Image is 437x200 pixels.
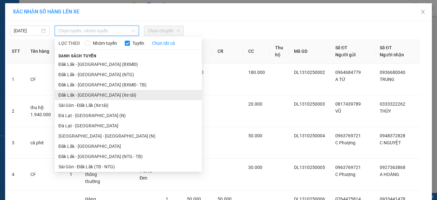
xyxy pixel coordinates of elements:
[335,172,355,177] span: C Phượng
[7,95,25,127] td: 2
[25,95,65,127] td: thu hộ: 1.940.000
[380,165,405,170] span: 0927363868
[35,12,85,17] span: C LINH - 0786733931
[420,9,425,14] span: close
[7,64,25,95] td: 1
[294,101,325,107] span: DL1310250003
[35,24,90,35] span: nguyenhoang.tienoanh - In:
[59,40,80,47] span: LỌC THEO
[7,127,25,159] td: 3
[380,133,405,138] span: 0948372828
[380,45,392,50] span: Số ĐT
[380,70,405,75] span: 0936680040
[335,108,341,114] span: VŨ
[212,39,243,64] th: CR
[289,39,330,64] th: Mã GD
[294,133,325,138] span: DL1310250004
[248,101,262,107] span: 20.000
[55,121,202,131] li: Đà Lạt - [GEOGRAPHIC_DATA]
[25,64,65,95] td: CF
[55,100,202,110] li: Sài Gòn - Đăk Lăk (Xe tải)
[14,27,40,34] input: 13/10/2025
[7,159,25,190] td: 4
[380,108,391,114] span: THỦY
[55,162,202,172] li: Sài Gòn - Đăk Lăk (TB - NTG)
[335,70,361,75] span: 0964684779
[46,4,63,10] span: Đạt Lí
[7,39,25,64] th: STT
[55,90,202,100] li: Đăk Lăk - [GEOGRAPHIC_DATA] (Xe tải)
[380,101,405,107] span: 0333322262
[335,133,361,138] span: 0963769721
[80,159,108,190] td: Hàng thông thường
[25,39,65,64] th: Tên hàng
[55,53,100,59] span: Danh sách tuyến
[55,69,202,80] li: Đăk Lăk - [GEOGRAPHIC_DATA] (NTG)
[243,39,270,64] th: CC
[152,40,175,47] a: Chọn tất cả
[380,77,394,82] span: TRUNG
[55,80,202,90] li: Đăk Lăk - [GEOGRAPHIC_DATA] (BXMĐ - TB)
[380,172,399,177] span: A HOÀNG
[148,26,180,36] span: Chọn chuyến
[294,165,325,170] span: DL1310250005
[90,40,120,47] span: Nhóm tuyến
[41,30,78,35] span: 19:51:26 [DATE]
[294,70,325,75] span: DL1310250002
[35,4,63,10] span: Gửi:
[35,18,90,35] span: DL1310250030 -
[25,159,65,190] td: CF
[335,101,361,107] span: 0817439789
[59,26,135,36] span: Chọn tuyến - nhóm tuyến
[55,131,202,141] li: [GEOGRAPHIC_DATA] - [GEOGRAPHIC_DATA] (N)
[335,165,361,170] span: 0963769721
[13,9,79,15] span: XÁC NHẬN SỐ HÀNG LÊN XE
[335,45,347,50] span: Số ĐT
[335,52,356,57] span: Người gửi
[13,39,77,74] strong: Nhận:
[131,29,135,33] span: down
[335,140,355,145] span: C Phượng
[130,40,147,47] span: Tuyến
[25,127,65,159] td: cà phê
[55,110,202,121] li: Đà Lạt - [GEOGRAPHIC_DATA] (N)
[70,172,72,177] span: 1
[248,165,262,170] span: 30.000
[414,3,432,21] button: Close
[55,59,202,69] li: Đăk Lăk - [GEOGRAPHIC_DATA] (BXMĐ)
[55,141,202,151] li: Đăk Lăk - [GEOGRAPHIC_DATA]
[380,52,404,57] span: Người nhận
[380,140,401,145] span: C NGUYỆT
[55,151,202,162] li: Đăk Lăk - [GEOGRAPHIC_DATA] (NTG - TB)
[248,133,262,138] span: 50.000
[270,39,289,64] th: Thu hộ
[335,77,346,82] span: A TỪ
[248,70,265,75] span: 180.000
